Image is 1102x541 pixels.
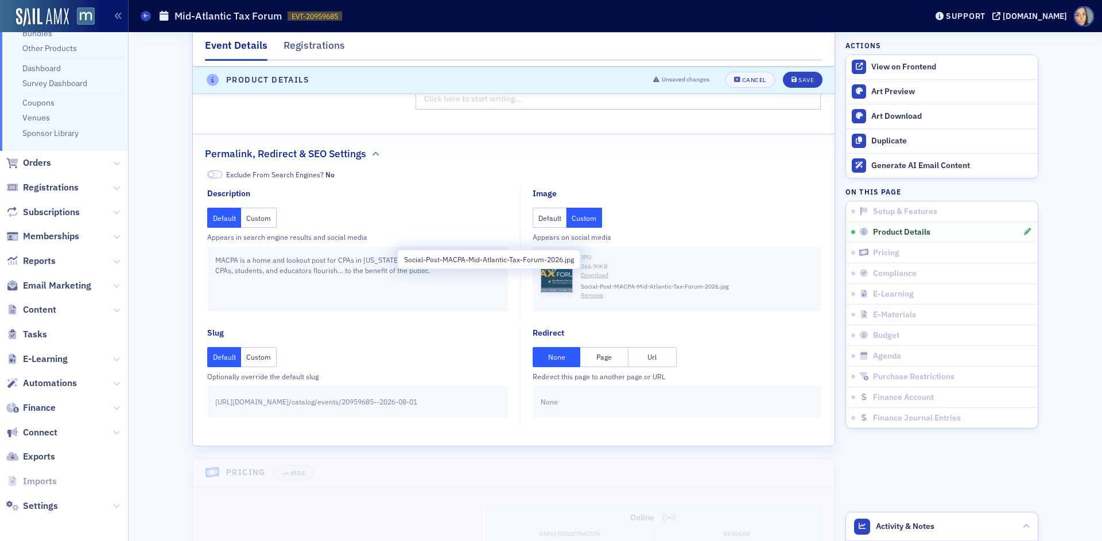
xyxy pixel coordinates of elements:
[846,55,1038,79] a: View on Frontend
[22,63,61,73] a: Dashboard
[725,72,775,88] button: Cancel
[533,386,821,418] div: None
[22,78,87,88] a: Survey Dashboard
[946,11,985,21] div: Support
[6,328,47,341] a: Tasks
[274,465,314,481] button: Hide
[6,402,56,414] a: Finance
[873,227,930,238] span: Product Details
[23,230,79,243] span: Memberships
[207,371,508,382] div: Optionally override the default slug
[566,208,602,228] button: Custom
[284,38,345,59] div: Registrations
[6,450,55,463] a: Exports
[581,282,729,291] span: Social-Post-MACPA-Mid-Atlantic-Tax-Forum-2026.jpg
[207,347,242,367] button: Default
[207,327,224,339] div: Slug
[6,303,56,316] a: Content
[873,413,961,423] span: Finance Journal Entries
[22,112,50,123] a: Venues
[241,347,277,367] button: Custom
[425,93,812,105] div: rdw-editor
[873,268,917,279] span: Compliance
[174,9,282,23] h1: Mid-Atlantic Tax Forum
[871,136,1032,146] div: Duplicate
[873,372,954,382] span: Purchase Restrictions
[23,450,55,463] span: Exports
[23,303,56,316] span: Content
[6,255,56,267] a: Reports
[16,8,69,26] img: SailAMX
[846,104,1038,129] a: Art Download
[871,62,1032,72] div: View on Frontend
[581,271,813,280] a: Download
[846,153,1038,178] button: Generate AI Email Content
[533,208,567,228] button: Default
[628,347,677,367] button: Url
[6,426,57,439] a: Connect
[846,80,1038,104] a: Art Preview
[77,7,95,25] img: SailAMX
[22,28,52,38] a: Bundles
[992,12,1071,20] button: [DOMAIN_NAME]
[533,327,564,339] div: Redirect
[23,157,51,169] span: Orders
[581,253,813,262] div: JPG
[6,500,58,512] a: Settings
[205,38,267,61] div: Event Details
[873,289,914,299] span: E-Learning
[22,43,77,53] a: Other Products
[873,392,934,403] span: Finance Account
[845,186,1038,197] h4: On this page
[871,111,1032,122] div: Art Download
[6,230,79,243] a: Memberships
[325,170,335,179] span: No
[871,87,1032,97] div: Art Preview
[23,206,80,219] span: Subscriptions
[6,475,57,488] a: Imports
[69,7,95,27] a: View Homepage
[23,181,79,194] span: Registrations
[6,377,77,390] a: Automations
[215,396,377,407] span: [URL][DOMAIN_NAME] / catalog/events/20959685-
[630,512,654,524] h4: Online
[662,76,709,85] span: Unsaved changes
[241,208,277,228] button: Custom
[377,396,417,407] span: -2026-08-01
[205,146,366,161] h2: Permalink, Redirect & SEO Settings
[207,188,250,200] div: Description
[23,475,57,488] span: Imports
[876,520,934,532] span: Activity & Notes
[207,232,508,242] div: Appears in search engine results and social media
[581,291,603,300] button: Remove
[22,98,55,108] a: Coupons
[23,500,58,512] span: Settings
[23,353,68,365] span: E-Learning
[226,169,335,180] span: Exclude From Search Engines?
[22,128,79,138] a: Sponsor Library
[873,351,901,361] span: Agenda
[6,353,68,365] a: E-Learning
[871,161,1032,171] div: Generate AI Email Content
[533,232,821,242] div: Appears on social media
[742,77,766,84] div: Cancel
[533,347,581,367] button: None
[846,129,1038,153] button: Duplicate
[581,262,813,271] div: 266.90 KB
[6,181,79,194] a: Registrations
[533,371,821,382] div: Redirect this page to another page or URL
[845,40,881,50] h4: Actions
[873,310,916,320] span: E-Materials
[580,347,628,367] button: Page
[23,426,57,439] span: Connect
[397,250,580,269] div: Social-Post-MACPA-Mid-Atlantic-Tax-Forum-2026.jpg
[6,279,91,292] a: Email Marketing
[873,207,937,217] span: Setup & Features
[207,170,222,179] span: No
[783,72,822,88] button: Save
[873,248,899,258] span: Pricing
[23,328,47,341] span: Tasks
[207,208,242,228] button: Default
[292,11,338,21] span: EVT-20959685
[6,206,80,219] a: Subscriptions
